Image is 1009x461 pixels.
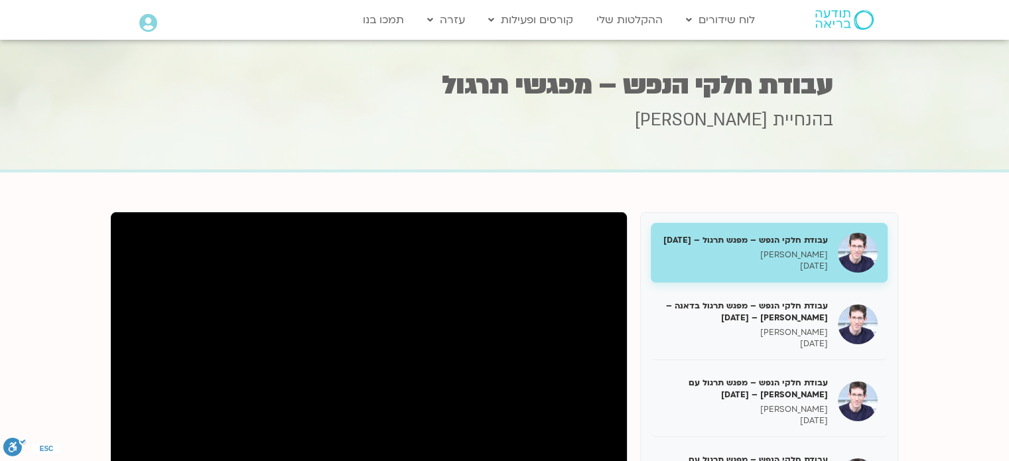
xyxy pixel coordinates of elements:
span: [PERSON_NAME] [635,108,768,132]
p: [DATE] [661,261,828,272]
p: [PERSON_NAME] [661,249,828,261]
img: עבודת חלקי הנפש – מפגש תרגול עם ערן טייכר – 8/4/25 [838,381,878,421]
h1: עבודת חלקי הנפש – מפגשי תרגול [176,72,833,98]
a: לוח שידורים [679,7,762,33]
img: עבודת חלקי הנפש – מפגש תרגול בדאנה – ערן טייכר – 1/4/25 [838,304,878,344]
p: [DATE] [661,415,828,427]
a: עזרה [421,7,472,33]
h5: עבודת חלקי הנפש – מפגש תרגול בדאנה – [PERSON_NAME] – [DATE] [661,300,828,324]
img: תודעה בריאה [815,10,874,30]
img: עבודת חלקי הנפש – מפגש תרגול – 25/03/25 [838,233,878,273]
span: בהנחיית [773,108,833,132]
a: תמכו בנו [356,7,411,33]
h5: עבודת חלקי הנפש – מפגש תרגול – [DATE] [661,234,828,246]
p: [PERSON_NAME] [661,404,828,415]
a: ההקלטות שלי [590,7,669,33]
a: קורסים ופעילות [482,7,580,33]
p: [PERSON_NAME] [661,327,828,338]
p: [DATE] [661,338,828,350]
h5: עבודת חלקי הנפש – מפגש תרגול עם [PERSON_NAME] – [DATE] [661,377,828,401]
